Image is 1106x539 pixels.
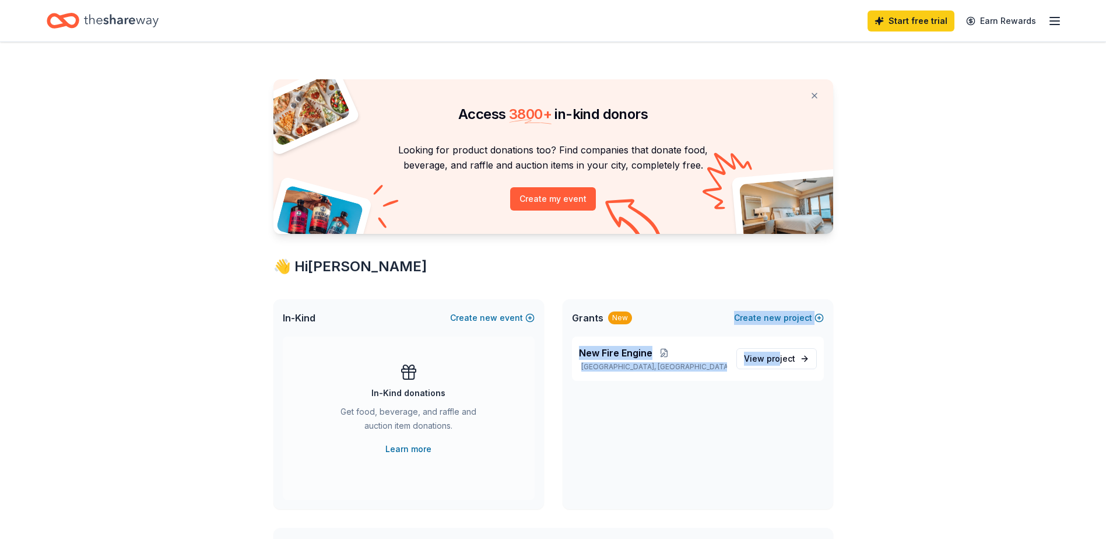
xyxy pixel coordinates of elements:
a: Start free trial [868,10,954,32]
span: In-Kind [283,311,315,325]
div: Get food, beverage, and raffle and auction item donations. [329,405,488,437]
div: New [608,311,632,324]
span: Access in-kind donors [458,106,648,123]
span: new [480,311,497,325]
img: Pizza [260,72,351,147]
span: Grants [572,311,603,325]
a: View project [736,348,817,369]
button: Createnewevent [450,311,535,325]
div: 👋 Hi [PERSON_NAME] [273,257,833,276]
p: Looking for product donations too? Find companies that donate food, beverage, and raffle and auct... [287,142,819,173]
p: [GEOGRAPHIC_DATA], [GEOGRAPHIC_DATA] [579,362,727,372]
span: New Fire Engine [579,346,652,360]
button: Create my event [510,187,596,211]
a: Learn more [385,442,431,456]
a: Home [47,7,159,34]
span: 3800 + [509,106,552,123]
span: new [764,311,781,325]
a: Earn Rewards [959,10,1043,32]
span: project [767,353,795,363]
button: Createnewproject [734,311,824,325]
span: View [744,352,795,366]
div: In-Kind donations [371,386,445,400]
img: Curvy arrow [605,199,663,243]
